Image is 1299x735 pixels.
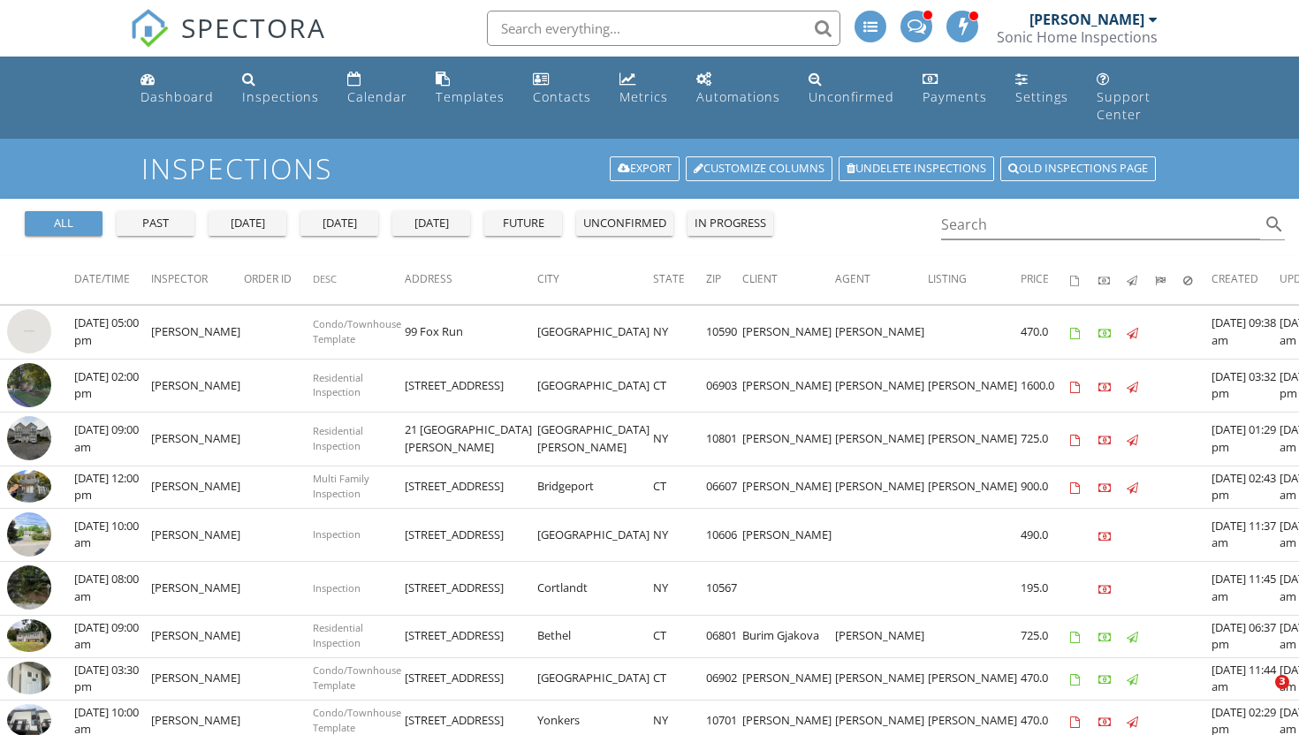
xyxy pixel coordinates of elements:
td: [PERSON_NAME] [151,508,244,562]
div: past [124,215,187,232]
th: Submitted: Not sorted. [1155,255,1183,305]
td: [DATE] 09:00 am [74,615,151,657]
span: Date/Time [74,271,130,286]
img: 9329829%2Fcover_photos%2FfA30AwenCjdaVhLqrvXg%2Fsmall.jpg [7,470,51,504]
td: [DATE] 02:00 pm [74,359,151,413]
td: [PERSON_NAME] [151,306,244,360]
a: Automations (Advanced) [689,64,787,114]
td: 06801 [706,615,742,657]
td: [PERSON_NAME] [928,359,1021,413]
span: Agent [835,271,870,286]
td: [DATE] 03:30 pm [74,657,151,700]
img: streetview [7,565,51,610]
td: [DATE] 05:00 pm [74,306,151,360]
td: NY [653,413,706,466]
div: Sonic Home Inspections [997,28,1158,46]
td: 10801 [706,413,742,466]
button: [DATE] [392,211,470,236]
span: Inspection [313,581,361,595]
a: Metrics [612,64,675,114]
td: [STREET_ADDRESS] [405,615,537,657]
td: CT [653,359,706,413]
div: Payments [923,88,987,105]
div: future [491,215,555,232]
span: Condo/Townhouse Template [313,663,401,692]
div: [DATE] [308,215,371,232]
td: [PERSON_NAME] [928,413,1021,466]
td: [DATE] 12:00 pm [74,466,151,508]
td: [DATE] 11:37 am [1212,508,1280,562]
td: NY [653,562,706,616]
a: SPECTORA [130,24,326,61]
div: Metrics [619,88,668,105]
td: 06607 [706,466,742,508]
td: 21 [GEOGRAPHIC_DATA][PERSON_NAME] [405,413,537,466]
th: Address: Not sorted. [405,255,537,305]
a: Undelete inspections [839,156,994,181]
th: Created: Not sorted. [1212,255,1280,305]
td: [DATE] 06:37 pm [1212,615,1280,657]
a: Dashboard [133,64,221,114]
iframe: Intercom live chat [1239,675,1281,717]
td: 490.0 [1021,508,1070,562]
span: Zip [706,271,721,286]
td: [DATE] 11:45 am [1212,562,1280,616]
td: NY [653,508,706,562]
div: [DATE] [399,215,463,232]
button: all [25,211,103,236]
a: Support Center [1090,64,1166,132]
td: 470.0 [1021,657,1070,700]
th: Price: Not sorted. [1021,255,1070,305]
td: CT [653,657,706,700]
td: [GEOGRAPHIC_DATA][PERSON_NAME] [537,413,653,466]
div: Dashboard [141,88,214,105]
td: 10567 [706,562,742,616]
td: [PERSON_NAME] [742,466,835,508]
td: 06902 [706,657,742,700]
th: City: Not sorted. [537,255,653,305]
td: [PERSON_NAME] [742,359,835,413]
span: Residential Inspection [313,424,363,452]
td: CT [653,615,706,657]
td: [DATE] 03:32 pm [1212,359,1280,413]
td: [GEOGRAPHIC_DATA] [537,508,653,562]
span: Created [1212,271,1258,286]
td: [PERSON_NAME] [742,508,835,562]
th: Canceled: Not sorted. [1183,255,1212,305]
td: [STREET_ADDRESS] [405,508,537,562]
a: Export [610,156,680,181]
div: Contacts [533,88,591,105]
a: Settings [1008,64,1075,114]
span: Inspector [151,271,208,286]
td: 725.0 [1021,413,1070,466]
th: Paid: Not sorted. [1098,255,1127,305]
div: Templates [436,88,505,105]
th: Order ID: Not sorted. [244,255,313,305]
span: Inspection [313,527,361,541]
td: [GEOGRAPHIC_DATA] [537,306,653,360]
a: Payments [915,64,994,114]
div: Support Center [1097,88,1151,123]
div: unconfirmed [583,215,666,232]
span: Residential Inspection [313,371,363,399]
a: Calendar [340,64,414,114]
td: [PERSON_NAME] [928,657,1021,700]
th: State: Not sorted. [653,255,706,305]
td: [PERSON_NAME] [835,413,928,466]
span: Multi Family Inspection [313,472,369,500]
a: Contacts [526,64,598,114]
a: Old inspections page [1000,156,1156,181]
input: Search [941,210,1260,239]
td: 1600.0 [1021,359,1070,413]
td: 470.0 [1021,306,1070,360]
img: streetview [7,363,51,407]
img: 9308690%2Fcover_photos%2FoDA7mLW11g6sLgWeV786%2Fsmall.jpg [7,662,51,695]
div: Settings [1015,88,1068,105]
button: future [484,211,562,236]
div: [DATE] [216,215,279,232]
td: Bethel [537,615,653,657]
td: [PERSON_NAME] [742,657,835,700]
td: [DATE] 10:00 am [74,508,151,562]
span: Condo/Townhouse Template [313,317,401,345]
span: City [537,271,559,286]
